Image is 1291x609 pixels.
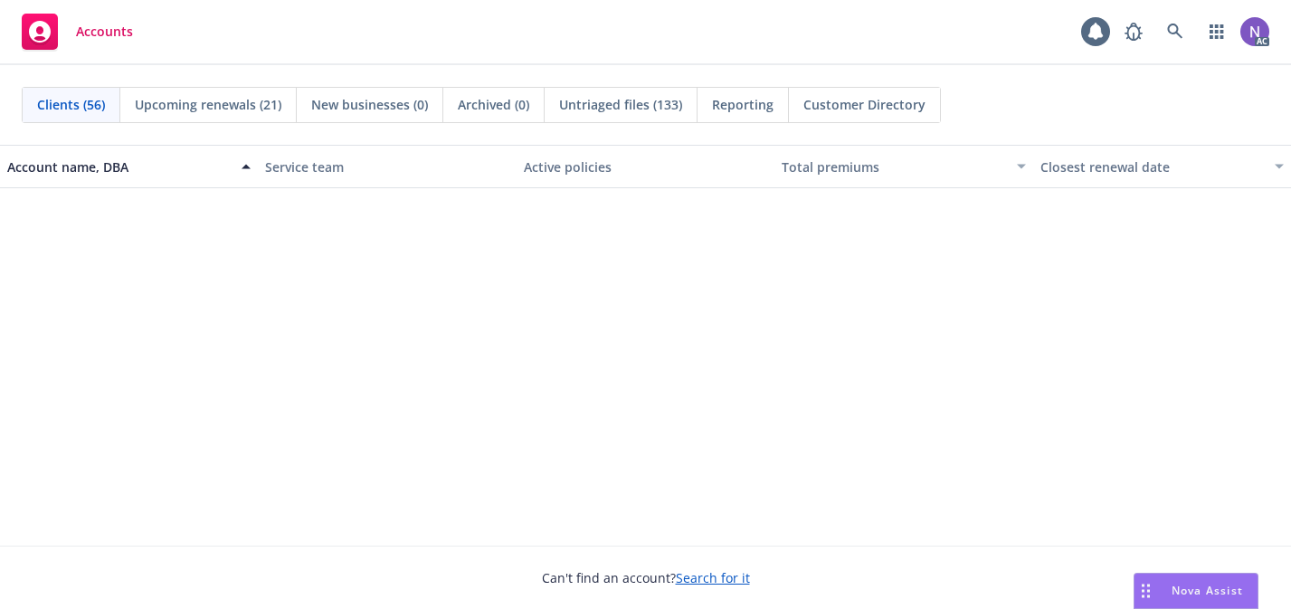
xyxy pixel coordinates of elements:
[676,569,750,586] a: Search for it
[803,95,926,114] span: Customer Directory
[37,95,105,114] span: Clients (56)
[517,145,774,188] button: Active policies
[1134,573,1258,609] button: Nova Assist
[135,95,281,114] span: Upcoming renewals (21)
[774,145,1032,188] button: Total premiums
[458,95,529,114] span: Archived (0)
[559,95,682,114] span: Untriaged files (133)
[258,145,516,188] button: Service team
[1040,157,1264,176] div: Closest renewal date
[1157,14,1193,50] a: Search
[524,157,767,176] div: Active policies
[14,6,140,57] a: Accounts
[76,24,133,39] span: Accounts
[782,157,1005,176] div: Total premiums
[712,95,774,114] span: Reporting
[1033,145,1291,188] button: Closest renewal date
[311,95,428,114] span: New businesses (0)
[1199,14,1235,50] a: Switch app
[1172,583,1243,598] span: Nova Assist
[1240,17,1269,46] img: photo
[265,157,508,176] div: Service team
[542,568,750,587] span: Can't find an account?
[1115,14,1152,50] a: Report a Bug
[1134,574,1157,608] div: Drag to move
[7,157,231,176] div: Account name, DBA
